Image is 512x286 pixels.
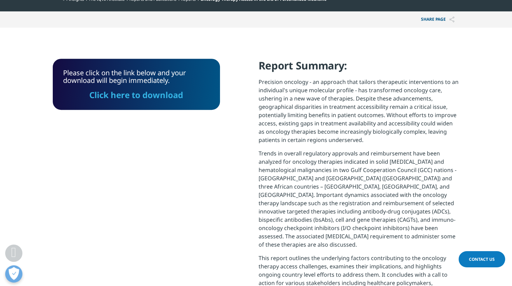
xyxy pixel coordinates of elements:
[259,78,460,149] p: Precision oncology - an approach that tailors therapeutic interventions to an individual's unique...
[449,17,454,22] img: Share PAGE
[63,69,210,99] div: Please click on the link below and your download will begin immediately.
[89,89,183,101] a: Click here to download
[259,59,460,78] h4: Report Summary:
[5,265,22,283] button: Präferenzen öffnen
[416,11,460,28] button: Share PAGEShare PAGE
[459,251,505,267] a: Contact Us
[469,256,495,262] span: Contact Us
[416,11,460,28] p: Share PAGE
[259,149,460,254] p: Trends in overall regulatory approvals and reimbursement have been analyzed for oncology therapie...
